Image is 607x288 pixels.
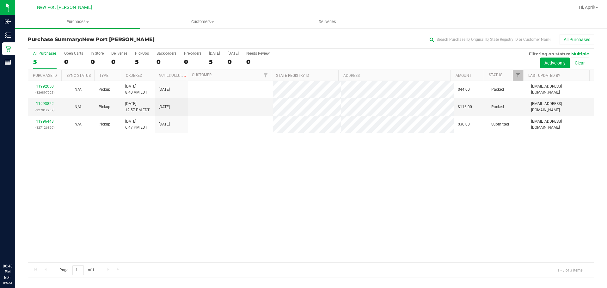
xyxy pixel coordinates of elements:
button: N/A [75,87,82,93]
span: Customers [140,19,265,25]
span: [DATE] [159,121,170,127]
span: Packed [491,87,504,93]
a: Sync Status [66,73,91,78]
div: 0 [228,58,239,65]
p: (326897552) [32,89,58,95]
a: Status [489,73,502,77]
div: [DATE] [228,51,239,56]
span: 1 - 3 of 3 items [552,265,588,275]
span: Submitted [491,121,509,127]
span: $44.00 [458,87,470,93]
span: [DATE] [159,104,170,110]
div: Deliveries [111,51,127,56]
span: [DATE] 12:57 PM EDT [125,101,150,113]
span: $30.00 [458,121,470,127]
h3: Purchase Summary: [28,37,217,42]
a: Customers [140,15,265,28]
div: 0 [64,58,83,65]
div: All Purchases [33,51,57,56]
button: N/A [75,121,82,127]
a: Scheduled [159,73,188,77]
a: Filter [261,70,271,81]
div: 0 [184,58,201,65]
a: Deliveries [265,15,390,28]
div: 5 [209,58,220,65]
a: Purchase ID [33,73,57,78]
a: Amount [456,73,471,78]
div: Pre-orders [184,51,201,56]
div: In Store [91,51,104,56]
span: [DATE] [159,87,170,93]
input: Search Purchase ID, Original ID, State Registry ID or Customer Name... [427,35,553,44]
button: N/A [75,104,82,110]
span: [EMAIL_ADDRESS][DOMAIN_NAME] [531,119,590,131]
p: (327126860) [32,125,58,131]
p: 06:48 PM EDT [3,263,12,280]
span: Pickup [99,121,110,127]
div: 0 [91,58,104,65]
div: [DATE] [209,51,220,56]
span: Not Applicable [75,87,82,92]
div: 0 [246,58,270,65]
div: 5 [33,58,57,65]
span: Pickup [99,104,110,110]
div: 5 [135,58,149,65]
span: [EMAIL_ADDRESS][DOMAIN_NAME] [531,83,590,95]
inline-svg: Inventory [5,32,11,38]
span: Filtering on status: [529,51,570,56]
iframe: Resource center [6,237,25,256]
a: Purchases [15,15,140,28]
div: 0 [111,58,127,65]
p: 09/23 [3,280,12,285]
span: Pickup [99,87,110,93]
button: Clear [571,58,589,68]
button: Active only [540,58,570,68]
div: Open Carts [64,51,83,56]
th: Address [338,70,451,81]
p: (327012907) [32,107,58,113]
div: 0 [156,58,176,65]
span: [DATE] 8:40 AM EDT [125,83,147,95]
span: New Port [PERSON_NAME] [82,36,155,42]
div: PickUps [135,51,149,56]
span: Purchases [15,19,140,25]
inline-svg: Retail [5,46,11,52]
a: Filter [513,70,523,81]
span: Hi, April! [579,5,595,10]
a: 11996443 [36,119,54,124]
a: Type [99,73,108,78]
a: 11992050 [36,84,54,89]
a: 11993822 [36,101,54,106]
span: New Port [PERSON_NAME] [37,5,92,10]
a: State Registry ID [276,73,309,78]
a: Ordered [126,73,142,78]
input: 1 [72,265,84,275]
span: [EMAIL_ADDRESS][DOMAIN_NAME] [531,101,590,113]
div: Back-orders [156,51,176,56]
div: Needs Review [246,51,270,56]
inline-svg: Reports [5,59,11,65]
span: [DATE] 6:47 PM EDT [125,119,147,131]
span: Not Applicable [75,105,82,109]
span: Packed [491,104,504,110]
inline-svg: Inbound [5,18,11,25]
a: Customer [192,73,212,77]
span: Not Applicable [75,122,82,126]
span: $116.00 [458,104,472,110]
span: Deliveries [310,19,345,25]
button: All Purchases [560,34,594,45]
a: Last Updated By [528,73,560,78]
span: Page of 1 [54,265,100,275]
span: Multiple [571,51,589,56]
